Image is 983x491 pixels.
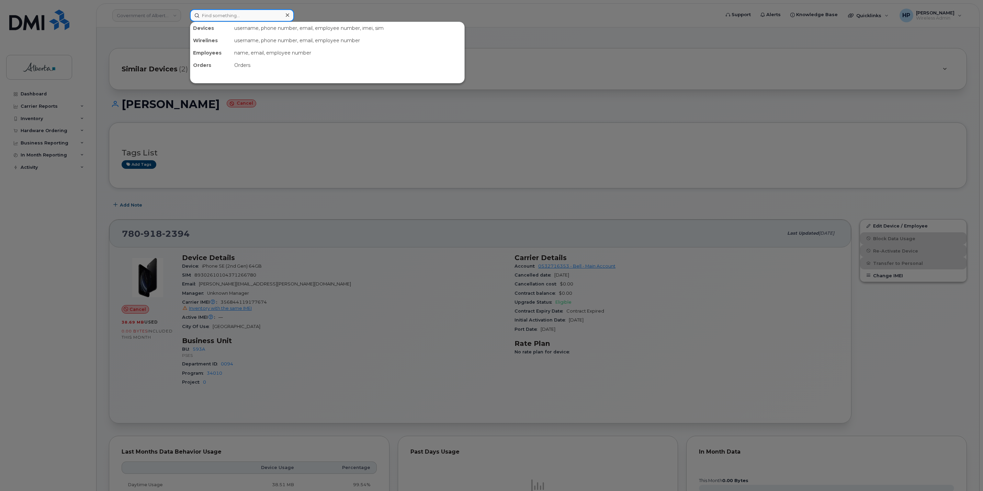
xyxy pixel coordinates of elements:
[231,59,464,71] div: Orders
[231,47,464,59] div: name, email, employee number
[190,22,231,34] div: Devices
[190,59,231,71] div: Orders
[231,22,464,34] div: username, phone number, email, employee number, imei, sim
[190,34,231,47] div: Wirelines
[231,34,464,47] div: username, phone number, email, employee number
[190,47,231,59] div: Employees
